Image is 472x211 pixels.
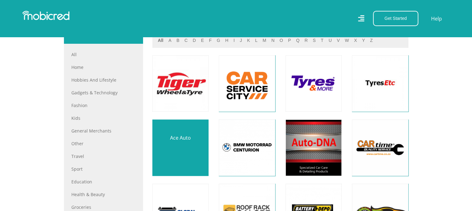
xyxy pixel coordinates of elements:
[71,128,136,134] a: General Merchants
[352,37,359,44] button: x
[253,37,259,44] button: l
[286,37,293,44] button: p
[71,153,136,159] a: Travel
[278,37,285,44] button: o
[431,15,442,23] a: Help
[232,37,236,44] button: i
[368,37,375,44] button: z
[238,37,244,44] button: j
[303,37,309,44] button: r
[175,37,181,44] button: b
[71,64,136,70] a: Home
[182,37,189,44] button: c
[71,191,136,198] a: Health & Beauty
[360,37,367,44] button: y
[71,166,136,172] a: Sport
[167,37,173,44] button: a
[71,51,136,58] a: All
[22,11,70,20] img: Mobicred
[373,11,418,26] button: Get Started
[191,37,198,44] button: d
[207,37,214,44] button: f
[215,37,222,44] button: g
[71,178,136,185] a: Education
[223,37,230,44] button: h
[327,37,334,44] button: u
[261,37,268,44] button: m
[71,77,136,83] a: Hobbies and Lifestyle
[71,140,136,147] a: Other
[71,204,136,210] a: Groceries
[71,89,136,96] a: Gadgets & Technology
[343,37,351,44] button: w
[245,37,252,44] button: k
[335,37,341,44] button: v
[319,37,326,44] button: t
[269,37,276,44] button: n
[71,115,136,121] a: Kids
[156,37,165,44] button: All
[294,37,301,44] button: q
[199,37,206,44] button: e
[311,37,317,44] button: s
[71,102,136,109] a: Fashion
